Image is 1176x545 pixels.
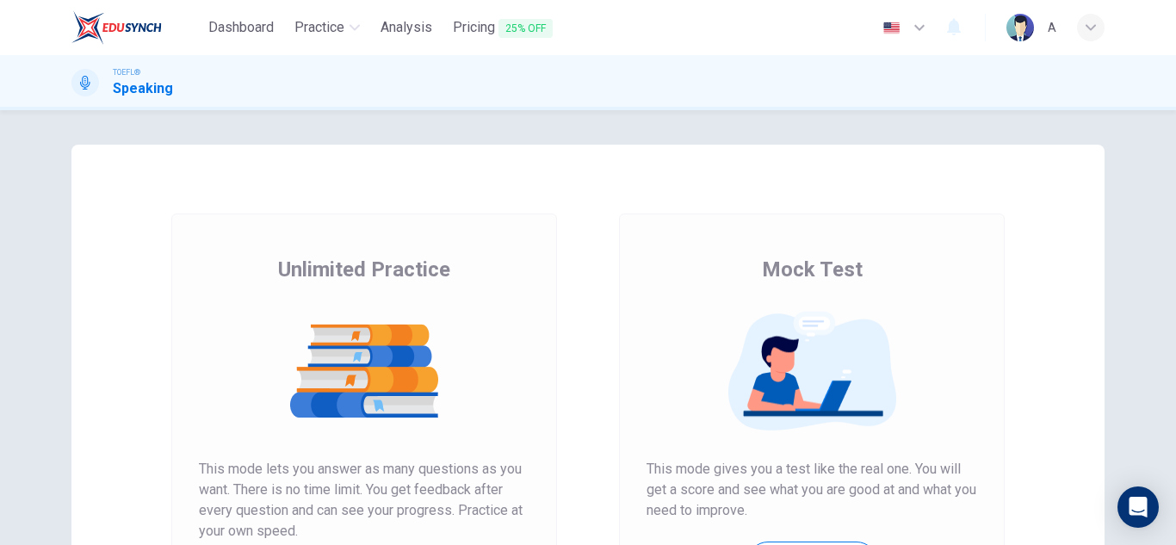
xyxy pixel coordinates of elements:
a: Dashboard [201,12,281,44]
button: Dashboard [201,12,281,43]
button: Pricing25% OFF [446,12,560,44]
img: Profile picture [1006,14,1034,41]
button: Analysis [374,12,439,43]
div: Open Intercom Messenger [1117,486,1159,528]
img: EduSynch logo [71,10,162,45]
h1: Speaking [113,78,173,99]
span: Mock Test [762,256,863,283]
a: Analysis [374,12,439,44]
a: EduSynch logo [71,10,201,45]
span: TOEFL® [113,66,140,78]
span: Pricing [453,17,553,39]
span: 25% OFF [498,19,553,38]
img: en [881,22,902,34]
span: This mode gives you a test like the real one. You will get a score and see what you are good at a... [647,459,977,521]
div: A [1048,17,1056,38]
span: This mode lets you answer as many questions as you want. There is no time limit. You get feedback... [199,459,529,542]
button: Practice [288,12,367,43]
span: Dashboard [208,17,274,38]
span: Unlimited Practice [278,256,450,283]
span: Practice [294,17,344,38]
span: Analysis [381,17,432,38]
